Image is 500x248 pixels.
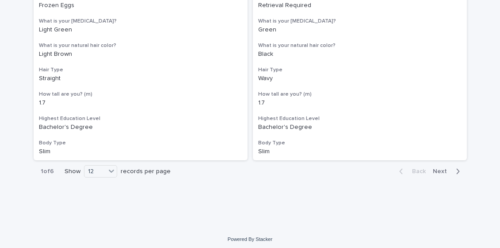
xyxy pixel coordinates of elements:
[39,99,242,107] p: 1.7
[258,42,462,49] h3: What is your natural hair color?
[258,139,462,147] h3: Body Type
[39,148,242,155] p: Slim
[39,91,242,98] h3: How tall are you? (m)
[258,124,462,131] p: Bachelor's Degree
[258,66,462,74] h3: Hair Type
[84,167,106,176] div: 12
[258,50,462,58] p: Black
[39,26,242,34] p: Light Green
[392,167,429,175] button: Back
[258,115,462,122] h3: Highest Education Level
[258,91,462,98] h3: How tall are you? (m)
[39,42,242,49] h3: What is your natural hair color?
[407,168,426,174] span: Back
[258,26,462,34] p: Green
[433,168,452,174] span: Next
[258,75,462,82] p: Wavy
[39,115,242,122] h3: Highest Education Level
[39,124,242,131] p: Bachelor's Degree
[65,168,80,175] p: Show
[258,99,462,107] p: 1.7
[258,148,462,155] p: Slim
[39,139,242,147] h3: Body Type
[258,2,462,9] p: Retrieval Required
[34,161,61,182] p: 1 of 6
[429,167,467,175] button: Next
[258,18,462,25] h3: What is your [MEDICAL_DATA]?
[228,236,272,242] a: Powered By Stacker
[121,168,171,175] p: records per page
[39,50,242,58] p: Light Brown
[39,2,242,9] p: Frozen Eggs
[39,18,242,25] h3: What is your [MEDICAL_DATA]?
[39,75,242,82] p: Straight
[39,66,242,74] h3: Hair Type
